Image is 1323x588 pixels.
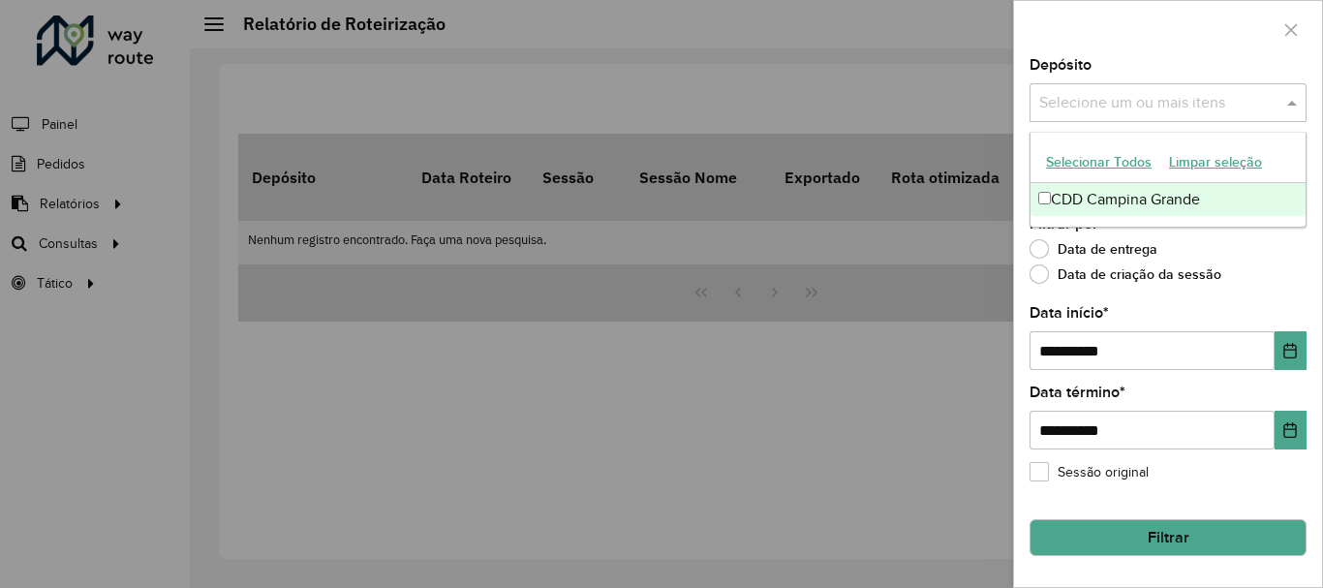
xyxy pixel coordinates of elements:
[1030,519,1307,556] button: Filtrar
[1030,264,1221,284] label: Data de criação da sessão
[1030,301,1109,325] label: Data início
[1030,132,1307,228] ng-dropdown-panel: Options list
[1275,411,1307,449] button: Choose Date
[1030,462,1149,482] label: Sessão original
[1031,183,1306,216] div: CDD Campina Grande
[1030,239,1157,259] label: Data de entrega
[1030,381,1125,404] label: Data término
[1275,331,1307,370] button: Choose Date
[1160,147,1271,177] button: Limpar seleção
[1030,53,1092,77] label: Depósito
[1037,147,1160,177] button: Selecionar Todos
